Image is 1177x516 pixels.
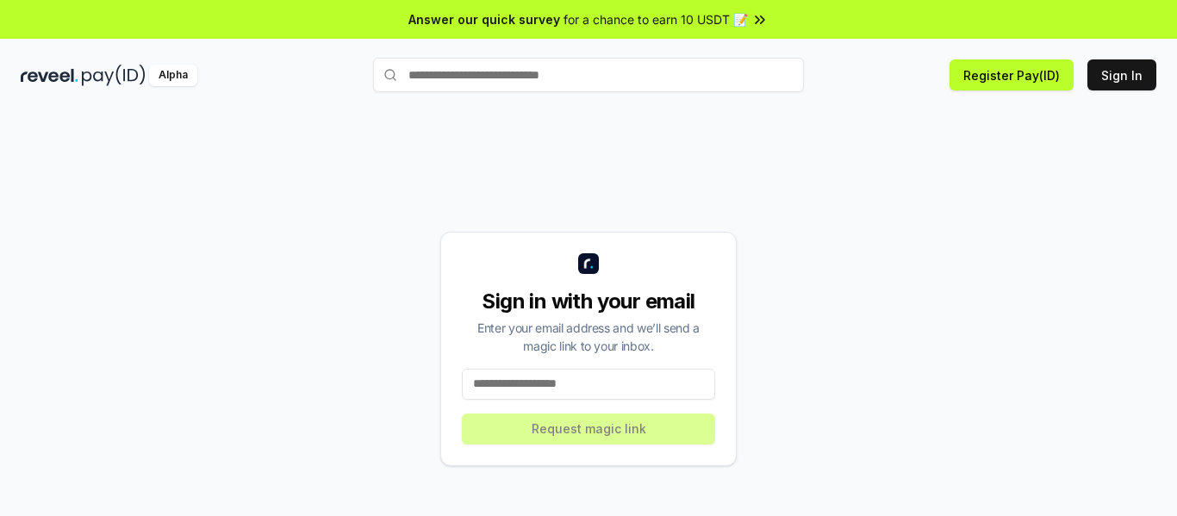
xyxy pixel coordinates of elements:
button: Register Pay(ID) [950,59,1074,90]
span: Answer our quick survey [408,10,560,28]
img: pay_id [82,65,146,86]
div: Alpha [149,65,197,86]
span: for a chance to earn 10 USDT 📝 [564,10,748,28]
img: logo_small [578,253,599,274]
img: reveel_dark [21,65,78,86]
div: Sign in with your email [462,288,715,315]
div: Enter your email address and we’ll send a magic link to your inbox. [462,319,715,355]
button: Sign In [1087,59,1156,90]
